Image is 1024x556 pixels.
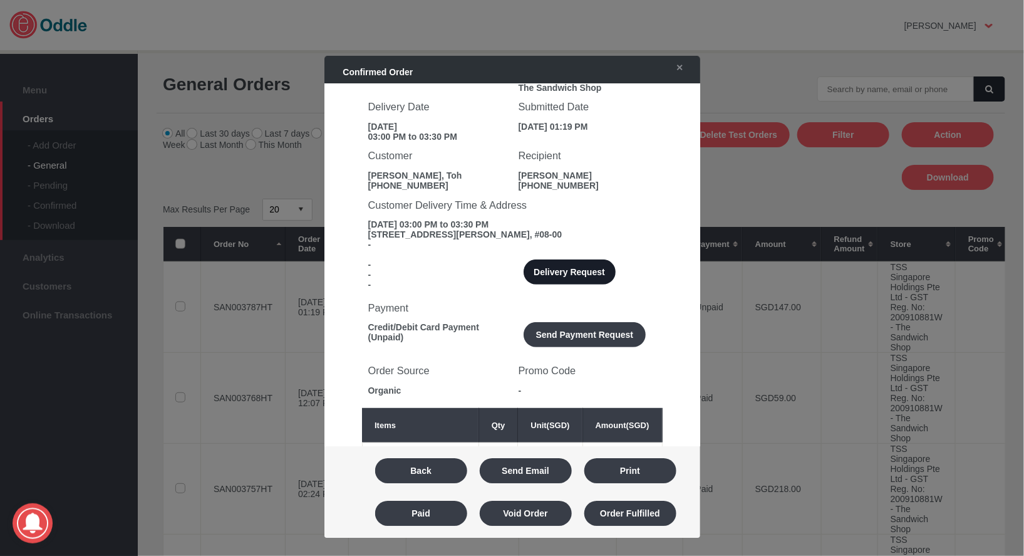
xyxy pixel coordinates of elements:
td: 43.00 [518,443,582,471]
div: - [519,386,656,396]
td: 1 [478,443,518,471]
h3: Promo Code [519,365,656,377]
div: Organic [368,386,506,396]
div: [DATE] 03:00 PM to 03:30 PM [368,219,656,229]
td: Petit Pastries Platter (28 pieces) [362,443,478,471]
div: [PHONE_NUMBER] [368,181,506,191]
h3: Payment [368,302,656,314]
td: 43.00 [582,443,662,471]
button: Back [375,458,467,483]
div: [STREET_ADDRESS][PERSON_NAME], #08-00 [368,229,656,239]
th: Qty [478,408,518,443]
div: (Unpaid) [368,333,506,343]
div: 03:00 PM to 03:30 PM [368,132,506,142]
h3: Customer [368,150,506,162]
button: Order Fulfilled [584,501,676,526]
button: Send Payment Request [524,323,646,348]
button: Print [584,458,676,483]
div: [DATE] [368,122,506,132]
span: SGD [549,421,567,430]
h3: Delivery Date [368,101,506,113]
div: - [368,239,656,249]
div: [PHONE_NUMBER] [519,181,656,191]
h3: Submitted Date [519,101,656,113]
th: Items [362,408,478,443]
button: Send Email [480,458,572,483]
span: SGD [629,421,646,430]
button: Delivery Request [524,260,616,285]
div: [DATE] 01:19 PM [519,122,656,132]
div: - [368,260,506,270]
h3: Recipient [519,150,656,162]
div: Credit/Debit Card Payment [368,323,506,333]
div: - [368,280,506,290]
a: ✕ [664,56,690,79]
button: Paid [375,501,467,526]
div: [PERSON_NAME], Toh [368,170,506,181]
div: Confirmed Order [331,61,658,83]
div: - [368,270,506,280]
div: [PERSON_NAME] [519,170,656,181]
th: Amount( ) [582,408,662,443]
h3: Order Source [368,365,506,377]
h3: Customer Delivery Time & Address [368,199,656,211]
th: Unit( ) [518,408,582,443]
button: Void Order [480,501,572,526]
